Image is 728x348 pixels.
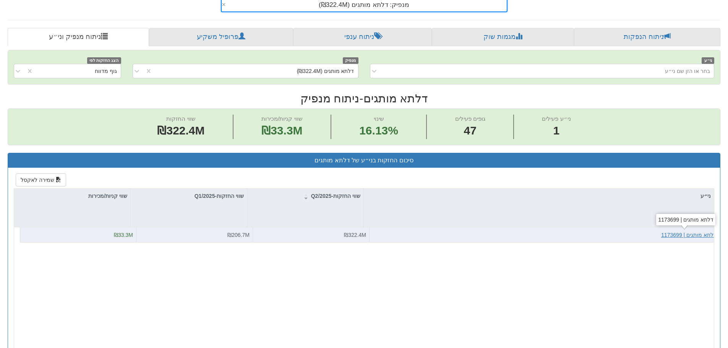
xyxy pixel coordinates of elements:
h3: סיכום החזקות בני״ע של דלתא מותגים [14,157,714,164]
span: ₪33.3M [261,124,302,137]
div: ני״ע [364,189,714,203]
div: גוף מדווח [95,67,117,75]
h2: דלתא מותגים - ניתוח מנפיק [8,92,720,105]
span: ני״ע [702,57,714,64]
span: ₪33.3M [114,232,133,238]
span: ני״ע פעילים [542,115,571,122]
a: פרופיל משקיע [149,28,293,46]
div: שווי החזקות-Q1/2025 [131,189,247,203]
span: שווי קניות/מכירות [261,115,302,122]
span: 47 [455,123,485,139]
span: × [222,1,226,8]
span: גופים פעילים [455,115,485,122]
span: ₪206.7M [227,232,250,238]
span: מנפיק [343,57,358,64]
div: בחר או הזן שם ני״ע [665,67,710,75]
span: ₪322.4M [157,124,204,137]
span: ₪322.4M [344,232,366,238]
a: מגמות שוק [432,28,574,46]
a: ניתוח ענפי [293,28,432,46]
span: הצג החזקות לפי [87,57,121,64]
span: 1 [542,123,571,139]
span: שווי החזקות [166,115,195,122]
div: דלתא מותגים (₪322.4M) [297,67,354,75]
span: מנפיק: ‏דלתא מותגים ‎(₪322.4M)‎ [319,1,409,8]
div: דלתא מותגים | 1173699 [656,214,715,225]
div: שווי קניות/מכירות [14,189,130,203]
button: דלתא מותגים | 1173699 [661,231,717,239]
button: שמירה לאקסל [16,173,66,186]
a: ניתוח הנפקות [574,28,720,46]
span: 16.13% [359,123,398,139]
a: ניתוח מנפיק וני״ע [8,28,149,46]
div: שווי החזקות-Q2/2025 [247,189,363,203]
span: שינוי [374,115,384,122]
